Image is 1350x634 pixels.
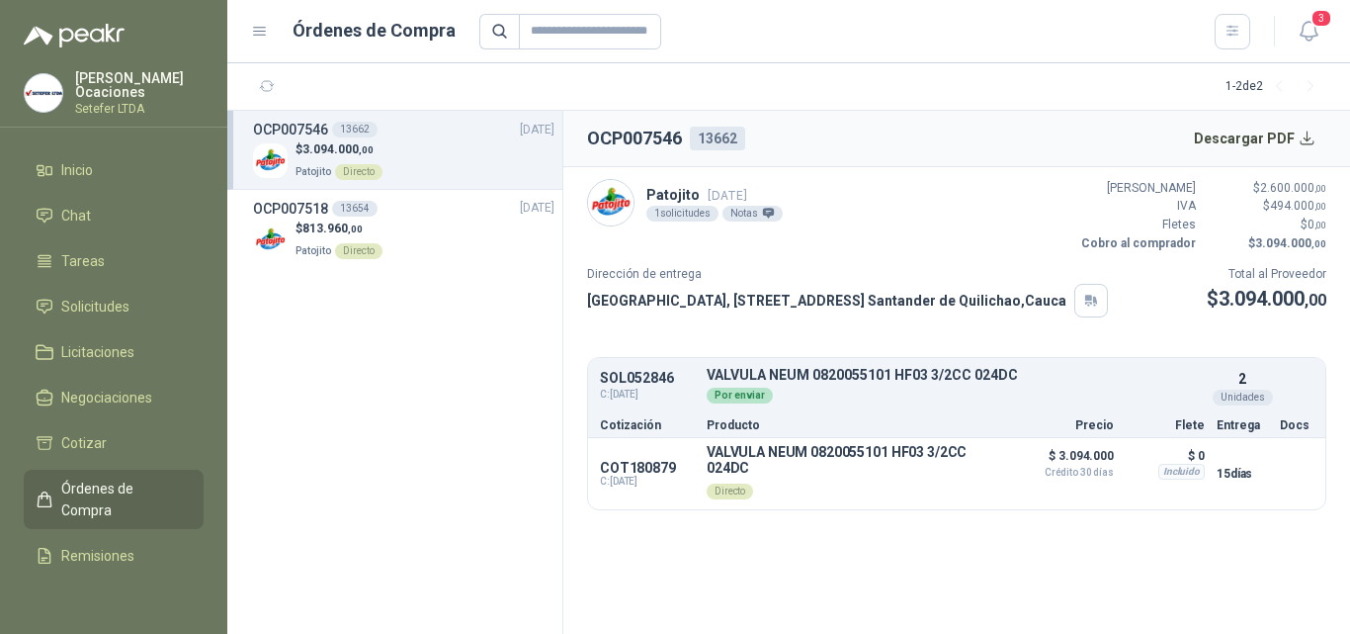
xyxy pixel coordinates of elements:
[690,127,745,150] div: 13662
[253,198,328,220] h3: OCP007518
[332,122,378,137] div: 13662
[348,224,363,234] span: ,00
[1280,419,1313,431] p: Docs
[359,144,374,155] span: ,00
[302,142,374,156] span: 3.094.000
[61,296,129,317] span: Solicitudes
[24,583,204,620] a: Configuración
[302,222,363,235] span: 813.960
[1291,14,1326,49] button: 3
[1077,234,1196,253] p: Cobro al comprador
[24,242,204,280] a: Tareas
[295,140,382,159] p: $
[707,444,1003,476] p: VALVULA NEUM 0820055101 HF03 3/2CC 024DC
[1077,216,1196,234] p: Fletes
[61,250,105,272] span: Tareas
[1126,444,1205,468] p: $ 0
[25,74,62,112] img: Company Logo
[1270,199,1326,213] span: 494.000
[1255,236,1326,250] span: 3.094.000
[1015,444,1114,478] p: $ 3.094.000
[1314,201,1326,212] span: ,00
[295,166,331,177] span: Patojito
[1314,220,1326,230] span: ,00
[1015,468,1114,478] span: Crédito 30 días
[61,432,107,454] span: Cotizar
[253,143,288,178] img: Company Logo
[600,387,695,403] span: C: [DATE]
[587,125,682,152] h2: OCP007546
[61,205,91,226] span: Chat
[1158,464,1205,480] div: Incluido
[587,290,1066,312] p: [GEOGRAPHIC_DATA], [STREET_ADDRESS] Santander de Quilichao , Cauca
[1208,197,1326,216] p: $
[1208,216,1326,234] p: $
[253,198,554,260] a: OCP00751813654[DATE] Company Logo$813.960,00PatojitoDirecto
[1077,179,1196,198] p: [PERSON_NAME]
[520,199,554,218] span: [DATE]
[61,478,185,521] span: Órdenes de Compra
[1310,9,1332,28] span: 3
[253,223,288,257] img: Company Logo
[293,17,456,45] h1: Órdenes de Compra
[61,159,93,181] span: Inicio
[600,460,695,476] p: COT180879
[707,368,1205,383] p: VALVULA NEUM 0820055101 HF03 3/2CC 024DC
[24,151,204,189] a: Inicio
[24,379,204,416] a: Negociaciones
[24,537,204,575] a: Remisiones
[61,341,134,363] span: Licitaciones
[253,119,328,140] h3: OCP007546
[646,184,783,206] p: Patojito
[24,333,204,371] a: Licitaciones
[335,164,382,180] div: Directo
[335,243,382,259] div: Directo
[24,424,204,462] a: Cotizar
[707,419,1003,431] p: Producto
[587,265,1108,284] p: Dirección de entrega
[600,371,695,386] p: SOL052846
[1308,218,1326,231] span: 0
[1311,238,1326,249] span: ,00
[24,288,204,325] a: Solicitudes
[75,71,204,99] p: [PERSON_NAME] Ocaciones
[295,220,382,238] p: $
[1217,419,1268,431] p: Entrega
[1225,71,1326,103] div: 1 - 2 de 2
[1314,183,1326,194] span: ,00
[722,206,783,222] div: Notas
[24,470,204,529] a: Órdenes de Compra
[1183,119,1327,158] button: Descargar PDF
[520,121,554,139] span: [DATE]
[1217,462,1268,486] p: 15 días
[588,180,633,226] img: Company Logo
[708,188,747,203] span: [DATE]
[1015,419,1114,431] p: Precio
[707,388,773,404] div: Por enviar
[600,419,695,431] p: Cotización
[75,103,204,115] p: Setefer LTDA
[600,476,695,488] span: C: [DATE]
[1213,390,1273,406] div: Unidades
[646,206,718,222] div: 1 solicitudes
[61,387,152,408] span: Negociaciones
[1219,287,1326,311] span: 3.094.000
[1207,284,1326,315] p: $
[253,119,554,181] a: OCP00754613662[DATE] Company Logo$3.094.000,00PatojitoDirecto
[1208,179,1326,198] p: $
[1208,234,1326,253] p: $
[1260,181,1326,195] span: 2.600.000
[61,545,134,567] span: Remisiones
[1126,419,1205,431] p: Flete
[1238,368,1246,390] p: 2
[1305,291,1326,310] span: ,00
[295,245,331,256] span: Patojito
[332,201,378,217] div: 13654
[24,24,125,47] img: Logo peakr
[1077,197,1196,216] p: IVA
[707,484,753,499] div: Directo
[24,197,204,234] a: Chat
[1207,265,1326,284] p: Total al Proveedor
